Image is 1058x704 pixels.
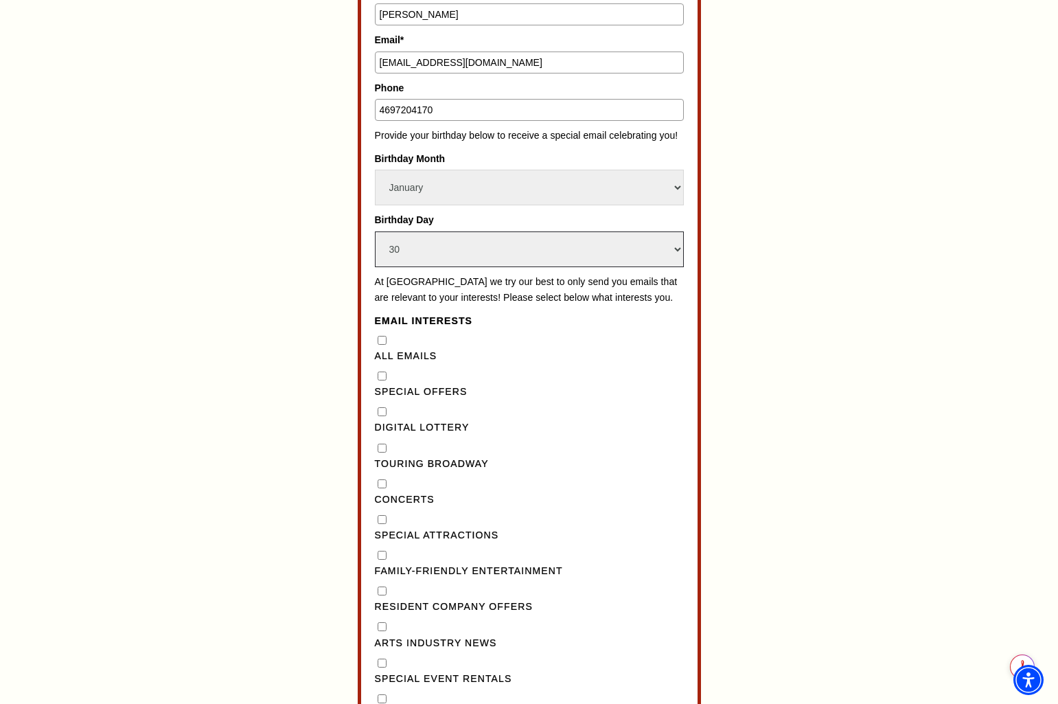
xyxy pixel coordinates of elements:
[375,384,684,400] label: Special Offers
[375,52,684,73] input: Type your email
[375,599,684,615] label: Resident Company Offers
[375,274,684,306] p: At [GEOGRAPHIC_DATA] we try our best to only send you emails that are relevant to your interests!...
[375,492,684,508] label: Concerts
[375,671,684,688] label: Special Event Rentals
[375,635,684,652] label: Arts Industry News
[375,32,684,47] label: Email*
[375,99,684,121] input: Type your phone number
[375,420,684,436] label: Digital Lottery
[375,80,684,95] label: Phone
[375,212,684,227] label: Birthday Day
[375,128,684,144] p: Provide your birthday below to receive a special email celebrating you!
[375,348,684,365] label: All Emails
[375,456,684,473] label: Touring Broadway
[1013,665,1044,695] div: Accessibility Menu
[375,151,684,166] label: Birthday Month
[375,313,473,330] legend: Email Interests
[375,527,684,544] label: Special Attractions
[375,3,684,25] input: Type your last name
[375,563,684,580] label: Family-Friendly Entertainment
